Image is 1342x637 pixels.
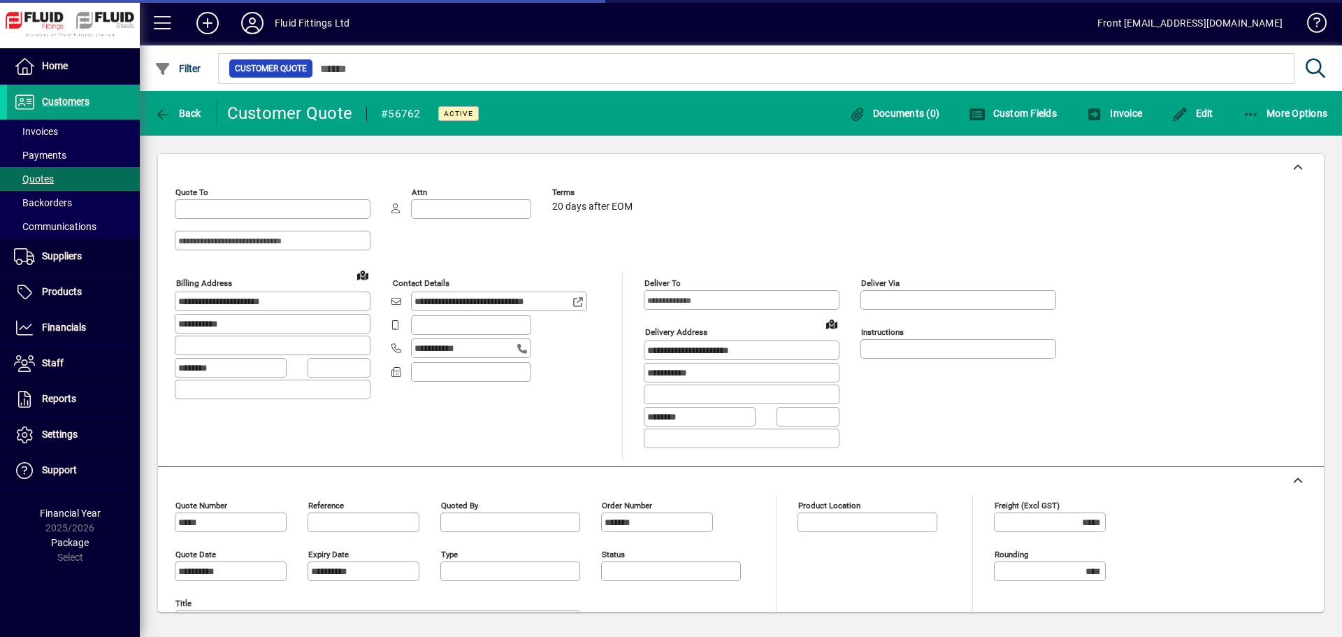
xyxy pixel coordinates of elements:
span: Communications [14,221,96,232]
mat-label: Rounding [995,549,1028,559]
span: Products [42,286,82,297]
a: Backorders [7,191,140,215]
a: Financials [7,310,140,345]
a: Home [7,49,140,84]
span: Suppliers [42,250,82,262]
button: Documents (0) [845,101,943,126]
div: Front [EMAIL_ADDRESS][DOMAIN_NAME] [1097,12,1283,34]
a: View on map [352,264,374,286]
a: Settings [7,417,140,452]
button: Edit [1168,101,1217,126]
span: Settings [42,429,78,440]
span: Custom Fields [969,108,1057,119]
a: Products [7,275,140,310]
button: More Options [1239,101,1332,126]
a: Quotes [7,167,140,191]
mat-label: Instructions [861,327,904,337]
button: Profile [230,10,275,36]
a: Payments [7,143,140,167]
button: Custom Fields [965,101,1060,126]
span: Filter [154,63,201,74]
span: Customer Quote [235,62,307,76]
mat-label: Type [441,549,458,559]
span: Financials [42,322,86,333]
mat-label: Quote number [175,500,227,510]
a: Reports [7,382,140,417]
span: Customers [42,96,89,107]
span: Documents (0) [849,108,939,119]
a: Suppliers [7,239,140,274]
mat-label: Freight (excl GST) [995,500,1060,510]
mat-label: Status [602,549,625,559]
mat-label: Order number [602,500,652,510]
button: Add [185,10,230,36]
span: Terms [552,188,636,197]
a: Staff [7,346,140,381]
span: Home [42,60,68,71]
button: Invoice [1083,101,1146,126]
span: Invoices [14,126,58,137]
button: Filter [151,56,205,81]
mat-label: Quote To [175,187,208,197]
div: #56762 [381,103,421,125]
mat-label: Expiry date [308,549,349,559]
a: Communications [7,215,140,238]
mat-label: Deliver To [644,278,681,288]
mat-label: Reference [308,500,344,510]
mat-label: Title [175,598,192,608]
button: Back [151,101,205,126]
span: Support [42,464,77,475]
a: Knowledge Base [1297,3,1325,48]
div: Customer Quote [227,102,353,124]
span: Payments [14,150,66,161]
span: Staff [42,357,64,368]
mat-label: Attn [412,187,427,197]
span: Reports [42,393,76,404]
mat-label: Deliver via [861,278,900,288]
a: Support [7,453,140,488]
app-page-header-button: Back [140,101,217,126]
mat-label: Product location [798,500,860,510]
span: 20 days after EOM [552,201,633,213]
span: Edit [1171,108,1213,119]
span: Back [154,108,201,119]
a: View on map [821,313,843,335]
span: Package [51,537,89,548]
span: Invoice [1086,108,1142,119]
span: Financial Year [40,508,101,519]
mat-label: Quoted by [441,500,478,510]
div: Fluid Fittings Ltd [275,12,349,34]
span: Backorders [14,197,72,208]
mat-label: Quote date [175,549,216,559]
span: Quotes [14,173,54,185]
span: More Options [1243,108,1328,119]
span: Active [444,109,473,118]
a: Invoices [7,120,140,143]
